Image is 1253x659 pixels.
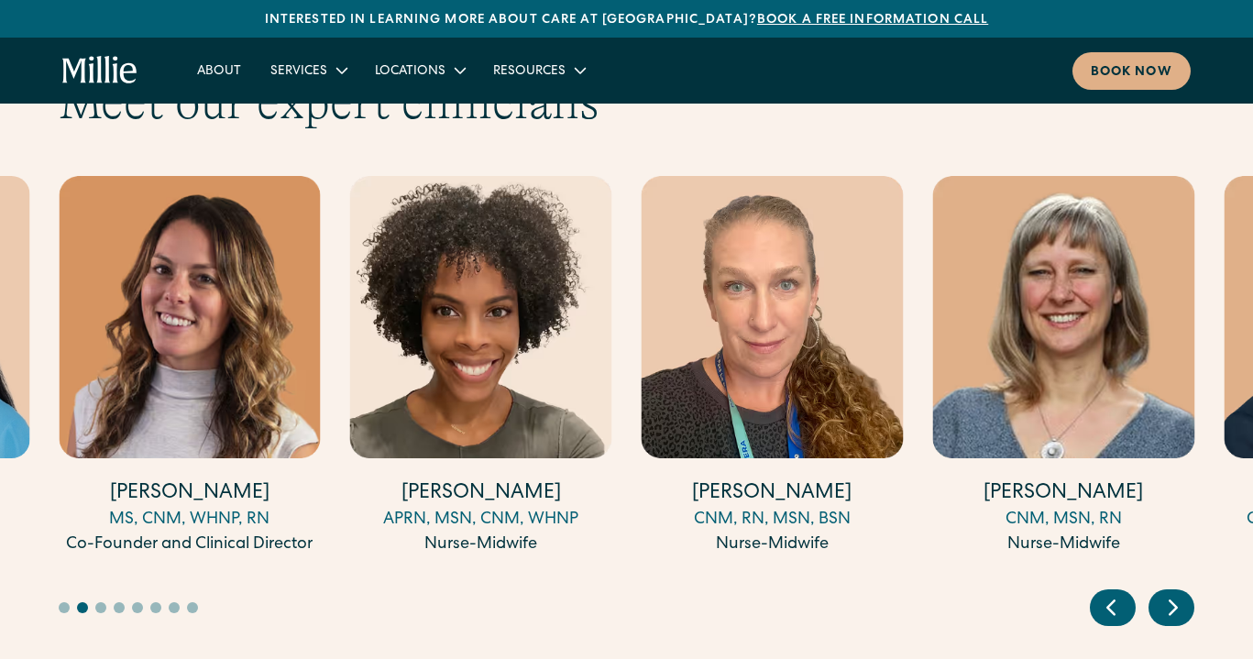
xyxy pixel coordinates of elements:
button: Go to slide 8 [187,602,198,613]
a: Book a free information call [757,14,988,27]
div: Book now [1091,63,1172,82]
a: [PERSON_NAME]MS, CNM, WHNP, RNCo-Founder and Clinical Director [59,176,321,558]
div: Services [270,62,327,82]
h4: [PERSON_NAME] [932,480,1194,509]
button: Go to slide 5 [132,602,143,613]
div: CNM, MSN, RN [932,508,1194,533]
h4: [PERSON_NAME] [350,480,612,509]
div: CNM, RN, MSN, BSN [642,508,904,533]
div: APRN, MSN, CNM, WHNP [350,508,612,533]
div: 3 / 17 [59,176,321,561]
button: Go to slide 6 [150,602,161,613]
div: Next slide [1149,589,1194,626]
div: Locations [375,62,445,82]
div: Co-Founder and Clinical Director [59,533,321,557]
h4: [PERSON_NAME] [642,480,904,509]
div: MS, CNM, WHNP, RN [59,508,321,533]
h4: [PERSON_NAME] [59,480,321,509]
div: Resources [478,55,599,85]
div: 6 / 17 [932,176,1194,561]
button: Go to slide 4 [114,602,125,613]
div: Previous slide [1090,589,1136,626]
a: Book now [1072,52,1191,90]
button: Go to slide 1 [59,602,70,613]
div: Locations [360,55,478,85]
button: Go to slide 2 [77,602,88,613]
div: 4 / 17 [350,176,612,561]
a: home [62,56,137,85]
button: Go to slide 7 [169,602,180,613]
div: Nurse-Midwife [350,533,612,557]
div: Nurse-Midwife [932,533,1194,557]
a: About [182,55,256,85]
div: Resources [493,62,566,82]
div: 5 / 17 [642,176,904,561]
a: [PERSON_NAME]CNM, RN, MSN, BSNNurse-Midwife [642,176,904,558]
a: [PERSON_NAME]APRN, MSN, CNM, WHNPNurse-Midwife [350,176,612,558]
div: Services [256,55,360,85]
button: Go to slide 3 [95,602,106,613]
a: [PERSON_NAME]CNM, MSN, RNNurse-Midwife [932,176,1194,558]
div: Nurse-Midwife [642,533,904,557]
